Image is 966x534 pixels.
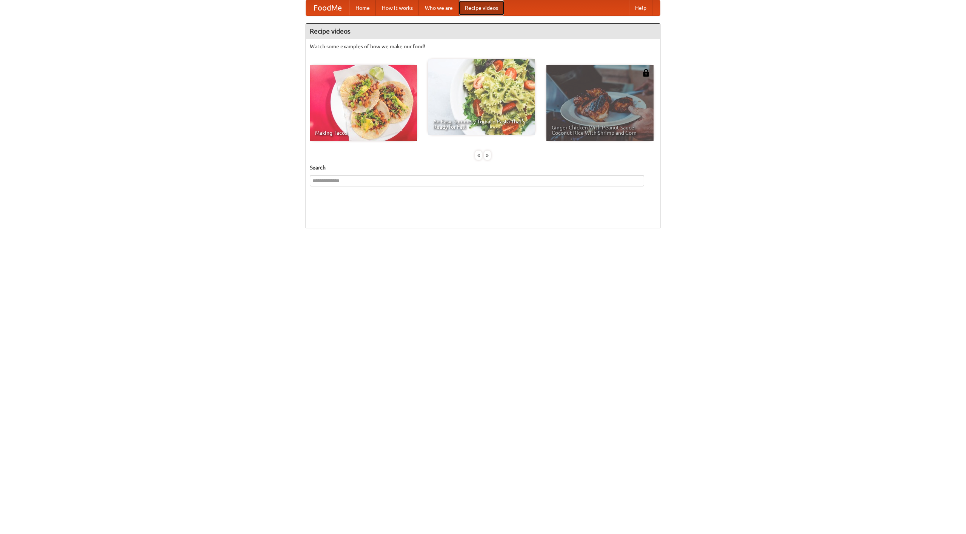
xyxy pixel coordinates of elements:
span: An Easy, Summery Tomato Pasta That's Ready for Fall [433,119,530,129]
p: Watch some examples of how we make our food! [310,43,656,50]
div: « [475,151,482,160]
a: How it works [376,0,419,15]
a: Home [349,0,376,15]
a: Help [629,0,652,15]
img: 483408.png [642,69,650,77]
a: Recipe videos [459,0,504,15]
h4: Recipe videos [306,24,660,39]
a: An Easy, Summery Tomato Pasta That's Ready for Fall [428,59,535,135]
div: » [484,151,491,160]
a: FoodMe [306,0,349,15]
span: Making Tacos [315,130,412,135]
a: Who we are [419,0,459,15]
a: Making Tacos [310,65,417,141]
h5: Search [310,164,656,171]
